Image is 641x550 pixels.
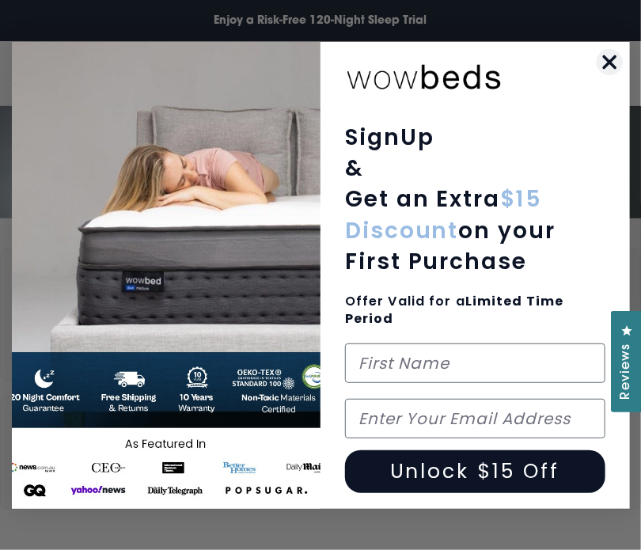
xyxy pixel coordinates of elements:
[345,343,605,383] input: First Name
[12,42,321,509] img: 654b37c0-041b-4dc1-9035-2cedd1fa2a67.jpeg
[345,184,556,276] span: Get an Extra on your First Purchase
[616,343,637,400] span: Reviews
[345,292,564,328] span: Limited Time Period
[596,48,624,76] button: Close dialog
[345,153,364,184] span: &
[345,184,542,245] span: $15 Discount
[345,399,605,438] input: Enter Your Email Address
[345,450,605,493] button: Unlock $15 Off
[345,292,564,328] span: Offer Valid for a
[345,122,434,153] span: SignUp
[345,53,503,98] img: wowbeds-logo-2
